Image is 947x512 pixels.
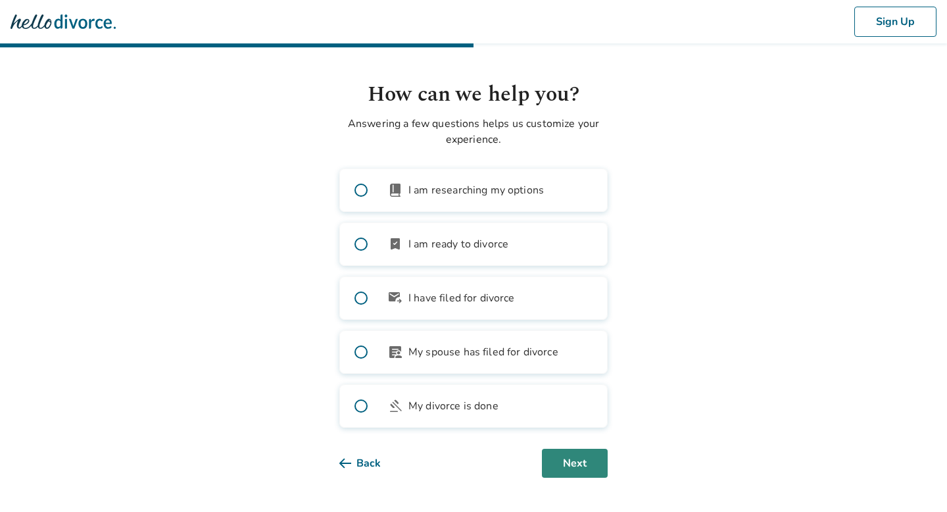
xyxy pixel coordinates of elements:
iframe: Chat Widget [881,449,947,512]
span: bookmark_check [387,236,403,252]
span: I am ready to divorce [408,236,508,252]
p: Answering a few questions helps us customize your experience. [339,116,608,147]
span: book_2 [387,182,403,198]
span: gavel [387,398,403,414]
img: Hello Divorce Logo [11,9,116,35]
h1: How can we help you? [339,79,608,111]
span: I am researching my options [408,182,544,198]
span: I have filed for divorce [408,290,515,306]
span: outgoing_mail [387,290,403,306]
span: My spouse has filed for divorce [408,344,558,360]
button: Next [542,449,608,478]
button: Back [339,449,402,478]
button: Sign Up [854,7,936,37]
span: article_person [387,344,403,360]
span: My divorce is done [408,398,498,414]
